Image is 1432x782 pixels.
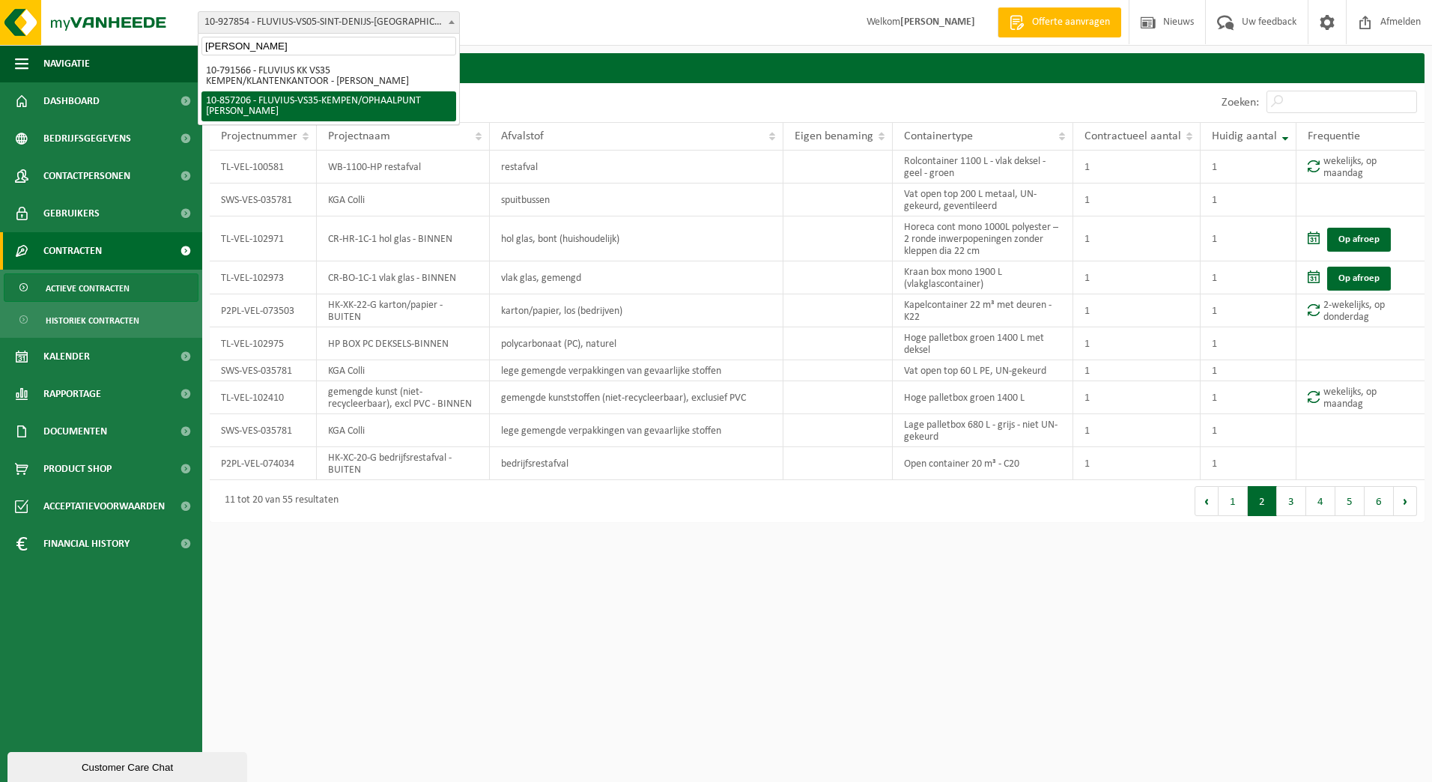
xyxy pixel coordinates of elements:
[1296,294,1425,327] td: 2-wekelijks, op donderdag
[1308,130,1360,142] span: Frequentie
[221,130,297,142] span: Projectnummer
[43,195,100,232] span: Gebruikers
[43,120,131,157] span: Bedrijfsgegevens
[1222,97,1259,109] label: Zoeken:
[43,232,102,270] span: Contracten
[1296,151,1425,184] td: wekelijks, op maandag
[1073,261,1201,294] td: 1
[490,360,784,381] td: lege gemengde verpakkingen van gevaarlijke stoffen
[893,327,1073,360] td: Hoge palletbox groen 1400 L met deksel
[904,130,973,142] span: Containertype
[43,157,130,195] span: Contactpersonen
[46,306,139,335] span: Historiek contracten
[1394,486,1417,516] button: Next
[1073,151,1201,184] td: 1
[490,447,784,480] td: bedrijfsrestafval
[1212,130,1277,142] span: Huidig aantal
[1201,151,1296,184] td: 1
[317,216,490,261] td: CR-HR-1C-1 hol glas - BINNEN
[7,749,250,782] iframe: chat widget
[1201,184,1296,216] td: 1
[490,381,784,414] td: gemengde kunststoffen (niet-recycleerbaar), exclusief PVC
[1201,414,1296,447] td: 1
[893,151,1073,184] td: Rolcontainer 1100 L - vlak deksel - geel - groen
[1306,486,1335,516] button: 4
[4,306,198,334] a: Historiek contracten
[1073,216,1201,261] td: 1
[1219,486,1248,516] button: 1
[893,294,1073,327] td: Kapelcontainer 22 m³ met deuren - K22
[1201,216,1296,261] td: 1
[4,273,198,302] a: Actieve contracten
[893,414,1073,447] td: Lage palletbox 680 L - grijs - niet UN-gekeurd
[1073,184,1201,216] td: 1
[1201,381,1296,414] td: 1
[490,151,784,184] td: restafval
[1073,294,1201,327] td: 1
[893,381,1073,414] td: Hoge palletbox groen 1400 L
[317,447,490,480] td: HK-XC-20-G bedrijfsrestafval - BUITEN
[43,488,165,525] span: Acceptatievoorwaarden
[1195,486,1219,516] button: Previous
[1073,447,1201,480] td: 1
[210,360,317,381] td: SWS-VES-035781
[210,414,317,447] td: SWS-VES-035781
[1201,261,1296,294] td: 1
[210,216,317,261] td: TL-VEL-102971
[1327,228,1391,252] a: Op afroep
[1028,15,1114,30] span: Offerte aanvragen
[217,488,339,515] div: 11 tot 20 van 55 resultaten
[43,525,130,563] span: Financial History
[501,130,544,142] span: Afvalstof
[317,151,490,184] td: WB-1100-HP restafval
[490,414,784,447] td: lege gemengde verpakkingen van gevaarlijke stoffen
[43,45,90,82] span: Navigatie
[210,327,317,360] td: TL-VEL-102975
[1201,447,1296,480] td: 1
[1073,414,1201,447] td: 1
[1248,486,1277,516] button: 2
[893,216,1073,261] td: Horeca cont mono 1000L polyester – 2 ronde inwerpopeningen zonder kleppen dia 22 cm
[198,12,459,33] span: 10-927854 - FLUVIUS-VS05-SINT-DENIJS-WESTREM - SINT-DENIJS-WESTREM
[210,381,317,414] td: TL-VEL-102410
[46,274,130,303] span: Actieve contracten
[490,327,784,360] td: polycarbonaat (PC), naturel
[490,184,784,216] td: spuitbussen
[317,294,490,327] td: HK-XK-22-G karton/papier - BUITEN
[1201,294,1296,327] td: 1
[43,450,112,488] span: Product Shop
[210,294,317,327] td: P2PL-VEL-073503
[210,447,317,480] td: P2PL-VEL-074034
[198,11,460,34] span: 10-927854 - FLUVIUS-VS05-SINT-DENIJS-WESTREM - SINT-DENIJS-WESTREM
[1365,486,1394,516] button: 6
[490,261,784,294] td: vlak glas, gemengd
[1201,360,1296,381] td: 1
[317,261,490,294] td: CR-BO-1C-1 vlak glas - BINNEN
[1084,130,1181,142] span: Contractueel aantal
[1073,381,1201,414] td: 1
[1201,327,1296,360] td: 1
[210,261,317,294] td: TL-VEL-102973
[210,151,317,184] td: TL-VEL-100581
[317,327,490,360] td: HP BOX PC DEKSELS-BINNEN
[317,360,490,381] td: KGA Colli
[893,447,1073,480] td: Open container 20 m³ - C20
[998,7,1121,37] a: Offerte aanvragen
[201,61,456,91] li: 10-791566 - FLUVIUS KK VS35 KEMPEN/KLANTENKANTOOR - [PERSON_NAME]
[1335,486,1365,516] button: 5
[490,216,784,261] td: hol glas, bont (huishoudelijk)
[210,53,1425,82] h2: Contracten
[1327,267,1391,291] a: Op afroep
[795,130,873,142] span: Eigen benaming
[210,184,317,216] td: SWS-VES-035781
[1073,360,1201,381] td: 1
[490,294,784,327] td: karton/papier, los (bedrijven)
[1073,327,1201,360] td: 1
[328,130,390,142] span: Projectnaam
[317,414,490,447] td: KGA Colli
[1277,486,1306,516] button: 3
[893,184,1073,216] td: Vat open top 200 L metaal, UN-gekeurd, geventileerd
[43,338,90,375] span: Kalender
[43,413,107,450] span: Documenten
